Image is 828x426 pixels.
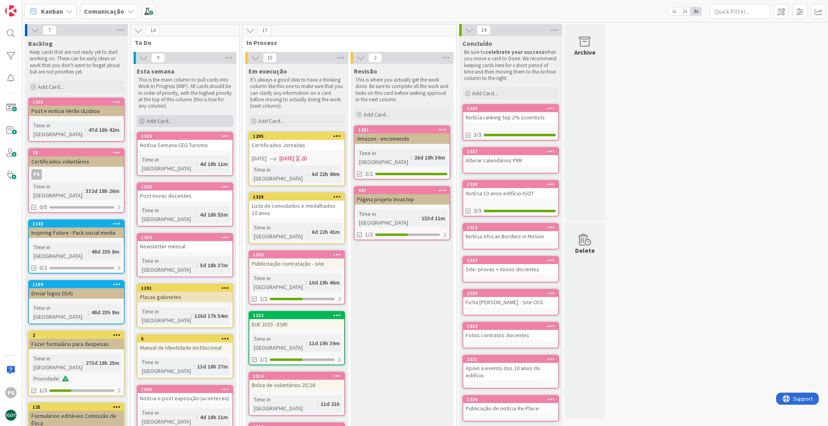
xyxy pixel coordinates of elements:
[355,133,450,144] div: Amazon - encomenda
[29,106,124,116] div: Post e notícia Verão ULisboa
[463,224,558,242] div: 1316Notícia African Borders in Motion
[258,117,284,125] span: Add Card...
[306,278,307,287] span: :
[463,181,558,188] div: 1338
[194,362,195,371] span: :
[365,170,373,178] span: 2/2
[474,131,481,139] span: 3/3
[31,354,82,372] div: Time in [GEOGRAPHIC_DATA]
[467,291,558,296] div: 1330
[191,311,192,320] span: :
[198,413,230,422] div: 4d 18h 11m
[138,386,232,393] div: 1340
[467,356,558,362] div: 1331
[29,98,124,116] div: 1241Post e notícia Verão ULisboa
[249,251,344,258] div: 1320
[31,121,85,139] div: Time in [GEOGRAPHIC_DATA]
[307,339,342,348] div: 11d 19h 39m
[463,148,558,166] div: 1337Alterar calendários PRR
[467,182,558,187] div: 1338
[138,292,232,302] div: Placas gabinetes
[31,243,88,260] div: Time in [GEOGRAPHIC_DATA]
[29,339,124,349] div: Fazer formulário para despesas
[89,308,121,317] div: 48d 23h 8m
[253,133,344,139] div: 1295
[138,386,232,403] div: 1340Notícia e post exposição (aconteceu)
[253,194,344,200] div: 1328
[39,203,47,211] span: 0/5
[260,295,267,303] span: 1/2
[84,7,124,15] b: Comunicação
[317,399,318,408] span: :
[85,125,86,134] span: :
[82,358,84,367] span: :
[138,241,232,252] div: Newsletter mensal
[29,169,124,180] div: PS
[253,373,344,379] div: 1319
[411,153,412,162] span: :
[197,261,198,270] span: :
[141,184,232,190] div: 1336
[463,363,558,381] div: Apoio a evento dos 10 anos do edifício
[252,334,306,352] div: Time in [GEOGRAPHIC_DATA]
[418,214,419,223] span: :
[59,374,60,383] span: :
[135,39,229,47] span: To Do
[365,230,373,239] span: 1/2
[29,281,124,288] div: 1199
[669,7,680,15] span: 1x
[5,5,16,16] img: Visit kanbanzone.com
[463,188,558,199] div: Notícia 10 anos edifício IGOT
[138,342,232,353] div: Manual de Identidade institucional
[419,214,447,223] div: 153d 11m
[252,165,308,183] div: Time in [GEOGRAPHIC_DATA]
[249,373,344,390] div: 1319Bolsa de voluntários 25/26
[463,403,558,414] div: Publicação de notícia Re-Place
[138,133,232,150] div: 1339Notícia Semana CEG Turismo
[197,160,198,168] span: :
[463,290,558,297] div: 1330
[467,106,558,111] div: 1335
[574,47,596,57] div: Archive
[249,312,344,319] div: 1322
[477,25,491,35] span: 14
[463,257,558,264] div: 1333
[253,313,344,318] div: 1322
[354,67,377,75] span: Revisão
[138,77,232,109] p: This is the main column to pull cards into Work In Progress (WIP). All cards should be in order o...
[463,297,558,307] div: Ficha [PERSON_NAME] - Site CEG
[253,252,344,258] div: 1320
[29,227,124,238] div: Inspiring Future - Pack social media
[141,235,232,240] div: 1334
[141,285,232,291] div: 1191
[258,26,271,35] span: 17
[249,140,344,150] div: Certificados Jornadas
[33,332,124,338] div: 2
[306,339,307,348] span: :
[463,356,558,363] div: 1331
[195,362,230,371] div: 13d 18h 27m
[82,186,84,195] span: :
[310,170,342,178] div: 6d 22h 40m
[249,312,344,330] div: 1322EUE 2025 - ESRI
[252,223,308,241] div: Time in [GEOGRAPHIC_DATA]
[198,210,230,219] div: 4d 18h 53m
[355,77,449,103] p: This is where you actually get the work done. Be sure to complete all the work and tasks on this ...
[29,332,124,349] div: 2Fazer formulário para despesas
[463,323,558,330] div: 1332
[467,225,558,230] div: 1316
[467,258,558,263] div: 1333
[463,112,558,123] div: Notícia ranking top 2% scientists
[358,188,450,193] div: 987
[29,149,124,156] div: 76
[463,105,558,112] div: 1335
[33,99,124,105] div: 1241
[138,234,232,241] div: 1334
[29,332,124,339] div: 2
[29,149,124,167] div: 76Certificados voluntários
[310,227,342,236] div: 6d 22h 41m
[33,221,124,227] div: 1143
[138,234,232,252] div: 1334Newsletter mensal
[138,335,232,342] div: 5
[301,154,307,163] div: 2D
